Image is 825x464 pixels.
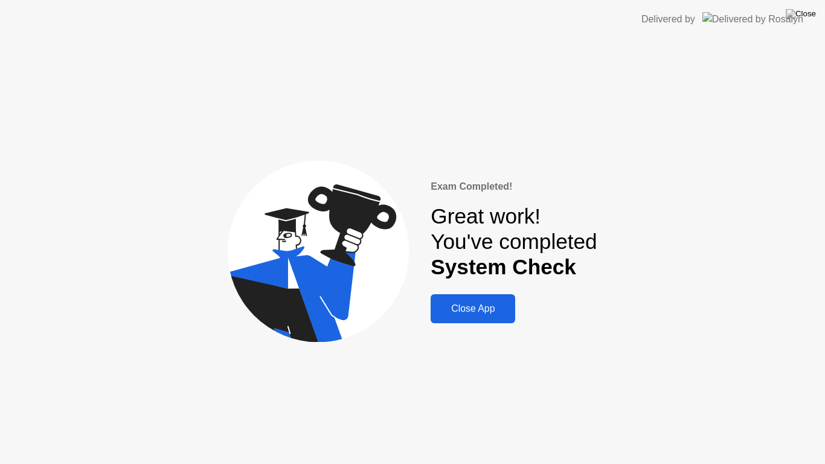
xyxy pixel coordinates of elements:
div: Close App [434,303,512,314]
button: Close App [431,294,515,323]
b: System Check [431,255,576,279]
div: Delivered by [641,12,695,27]
div: Great work! You've completed [431,204,597,280]
img: Close [786,9,816,19]
div: Exam Completed! [431,179,597,194]
img: Delivered by Rosalyn [702,12,803,26]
